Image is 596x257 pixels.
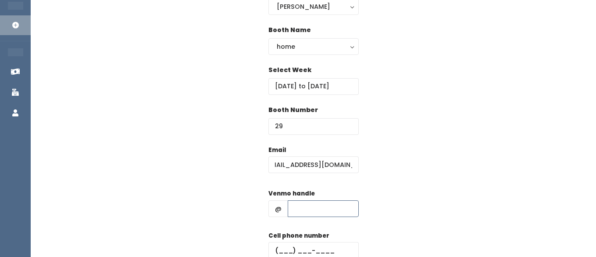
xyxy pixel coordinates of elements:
[268,78,359,95] input: Select week
[268,232,329,240] label: Cell phone number
[268,105,318,115] label: Booth Number
[277,2,350,11] div: [PERSON_NAME]
[268,200,288,217] span: @
[268,118,359,135] input: Booth Number
[268,38,359,55] button: home
[268,146,286,155] label: Email
[277,42,350,51] div: home
[268,156,359,173] input: @ .
[268,65,311,75] label: Select Week
[268,25,311,35] label: Booth Name
[268,189,315,198] label: Venmo handle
